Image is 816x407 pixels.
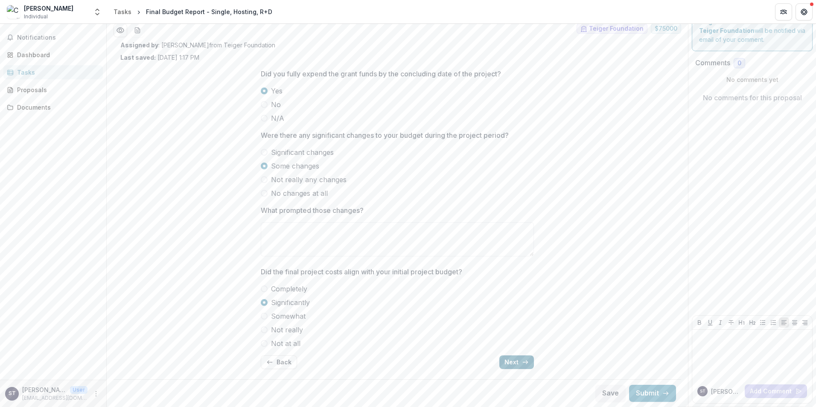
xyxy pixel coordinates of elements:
[271,174,347,185] span: Not really any changes
[589,25,644,32] span: Teiger Foundation
[271,284,307,294] span: Completely
[271,338,300,349] span: Not at all
[499,355,534,369] button: Next
[3,65,103,79] a: Tasks
[775,3,792,20] button: Partners
[271,86,283,96] span: Yes
[120,53,199,62] p: [DATE] 1:17 PM
[692,1,813,51] div: Send comments or questions to in the box below. will be notified via email of your comment.
[695,75,809,84] p: No comments yet
[655,25,677,32] span: $ 75000
[779,317,789,328] button: Align Left
[114,23,127,37] button: Preview c3dd7426-7b0c-4690-91cd-f17869aaad43.pdf
[271,99,281,110] span: No
[120,41,674,49] p: : [PERSON_NAME] from Teiger Foundation
[271,297,310,308] span: Significantly
[3,83,103,97] a: Proposals
[726,317,736,328] button: Strike
[110,6,135,18] a: Tasks
[271,161,319,171] span: Some changes
[768,317,778,328] button: Ordered List
[695,59,730,67] h2: Comments
[705,317,715,328] button: Underline
[796,3,813,20] button: Get Help
[24,4,73,13] div: [PERSON_NAME]
[737,317,747,328] button: Heading 1
[3,31,103,44] button: Notifications
[3,48,103,62] a: Dashboard
[694,317,705,328] button: Bold
[261,130,509,140] p: Were there any significant changes to your budget during the project period?
[70,386,87,394] p: User
[629,385,676,402] button: Submit
[114,7,131,16] div: Tasks
[22,394,87,402] p: [EMAIL_ADDRESS][DOMAIN_NAME]
[758,317,768,328] button: Bullet List
[17,85,96,94] div: Proposals
[711,387,741,396] p: [PERSON_NAME]
[9,391,16,396] div: Sara Trautman-Yegenoglu
[24,13,48,20] span: Individual
[7,5,20,19] img: Camille Brown
[91,389,101,399] button: More
[745,384,807,398] button: Add Comment
[3,100,103,114] a: Documents
[271,113,284,123] span: N/A
[747,317,758,328] button: Heading 2
[271,188,328,198] span: No changes at all
[700,389,705,393] div: Sara Trautman-Yegenoglu
[699,27,755,34] strong: Teiger Foundation
[261,267,462,277] p: Did the final project costs align with your initial project budget?
[271,325,303,335] span: Not really
[17,68,96,77] div: Tasks
[110,6,276,18] nav: breadcrumb
[271,147,334,157] span: Significant changes
[715,317,726,328] button: Italicize
[261,69,501,79] p: Did you fully expend the grant funds by the concluding date of the project?
[17,34,99,41] span: Notifications
[22,385,67,394] p: [PERSON_NAME]
[261,355,297,369] button: Back
[17,103,96,112] div: Documents
[120,54,156,61] strong: Last saved:
[790,317,800,328] button: Align Center
[737,60,741,67] span: 0
[131,23,144,37] button: download-word-button
[271,311,306,321] span: Somewhat
[120,41,158,49] strong: Assigned by
[595,385,626,402] button: Save
[91,3,103,20] button: Open entity switcher
[703,93,802,103] p: No comments for this proposal
[17,50,96,59] div: Dashboard
[146,7,272,16] div: Final Budget Report - Single, Hosting, R+D
[800,317,810,328] button: Align Right
[261,205,364,215] p: What prompted those changes?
